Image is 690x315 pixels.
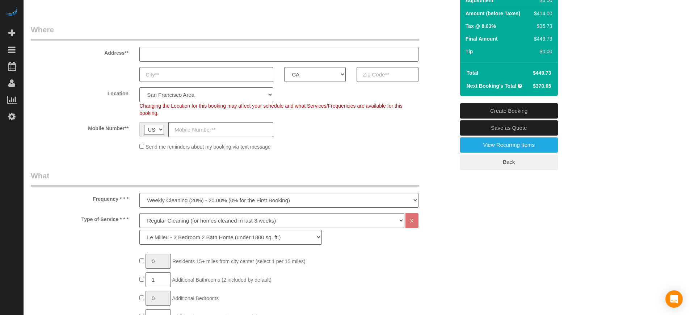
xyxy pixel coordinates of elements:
[460,137,558,153] a: View Recurring Items
[533,83,551,89] span: $370.65
[665,290,683,308] div: Open Intercom Messenger
[168,122,273,137] input: Mobile Number**
[467,70,478,76] strong: Total
[460,120,558,136] a: Save as Quote
[466,48,473,55] label: Tip
[357,67,418,82] input: Zip Code**
[466,22,496,30] label: Tax @ 8.63%
[467,83,517,89] strong: Next Booking's Total
[466,35,498,42] label: Final Amount
[25,87,134,97] label: Location
[146,144,271,150] span: Send me reminders about my booking via text message
[31,24,419,41] legend: Where
[31,170,419,187] legend: What
[460,103,558,119] a: Create Booking
[466,10,520,17] label: Amount (before Taxes)
[25,213,134,223] label: Type of Service * * *
[531,10,552,17] div: $414.00
[172,258,306,264] span: Residents 15+ miles from city center (select 1 per 15 miles)
[531,35,552,42] div: $449.73
[172,277,272,283] span: Additional Bathrooms (2 included by default)
[172,295,219,301] span: Additional Bedrooms
[533,70,551,76] span: $449.73
[25,122,134,132] label: Mobile Number**
[531,22,552,30] div: $35.73
[4,7,19,17] img: Automaid Logo
[139,103,403,116] span: Changing the Location for this booking may affect your schedule and what Services/Frequencies are...
[531,48,552,55] div: $0.00
[460,154,558,170] a: Back
[25,193,134,203] label: Frequency * * *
